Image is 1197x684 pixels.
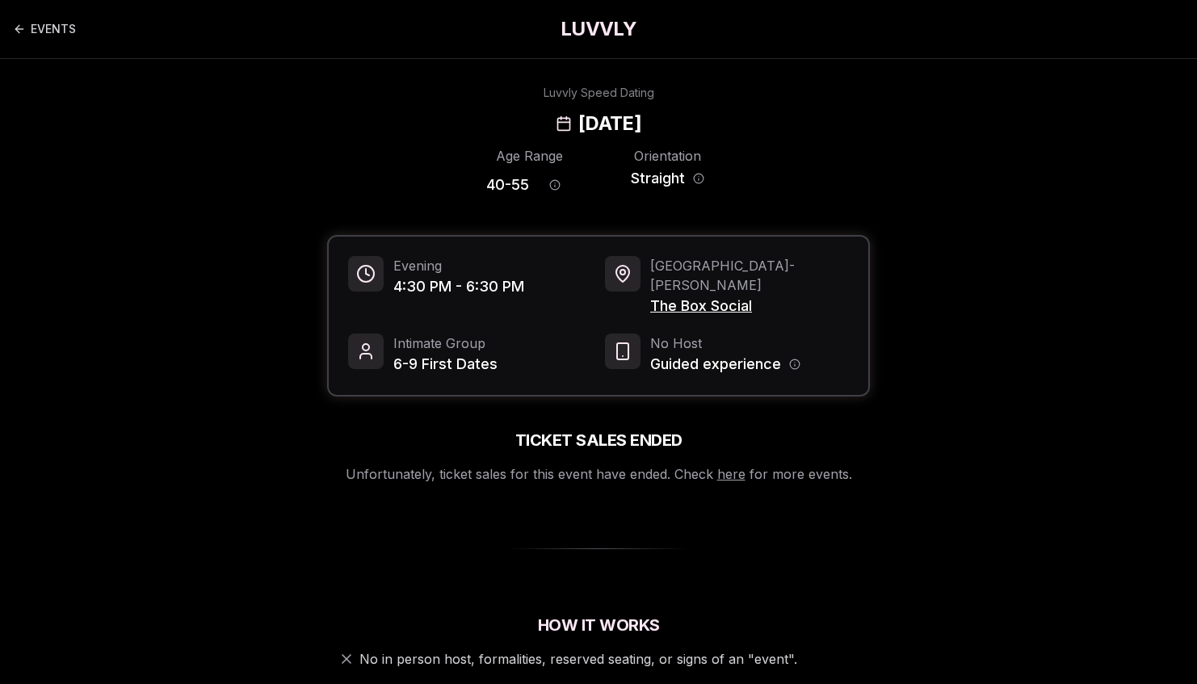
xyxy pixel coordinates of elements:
button: Host information [789,359,800,370]
span: No Host [650,334,800,353]
button: Orientation information [693,173,704,184]
button: Age range information [537,167,573,203]
div: Orientation [624,146,711,166]
p: Unfortunately, ticket sales for this event have ended. Check for more events. [346,464,852,484]
h2: Ticket Sales Ended [515,429,682,451]
span: 6-9 First Dates [393,353,498,376]
span: Intimate Group [393,334,498,353]
span: Straight [631,167,685,190]
a: LUVVLY [561,16,636,42]
span: No in person host, formalities, reserved seating, or signs of an "event". [359,649,797,669]
span: 4:30 PM - 6:30 PM [393,275,524,298]
a: Back to events [13,13,76,45]
span: 40 - 55 [486,174,529,196]
span: Guided experience [650,353,781,376]
h2: [DATE] [578,111,641,136]
div: Age Range [486,146,573,166]
h2: How It Works [327,614,870,636]
a: here [717,466,745,482]
span: The Box Social [650,295,849,317]
span: Evening [393,256,524,275]
span: [GEOGRAPHIC_DATA] - [PERSON_NAME] [650,256,849,295]
div: Luvvly Speed Dating [544,85,654,101]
